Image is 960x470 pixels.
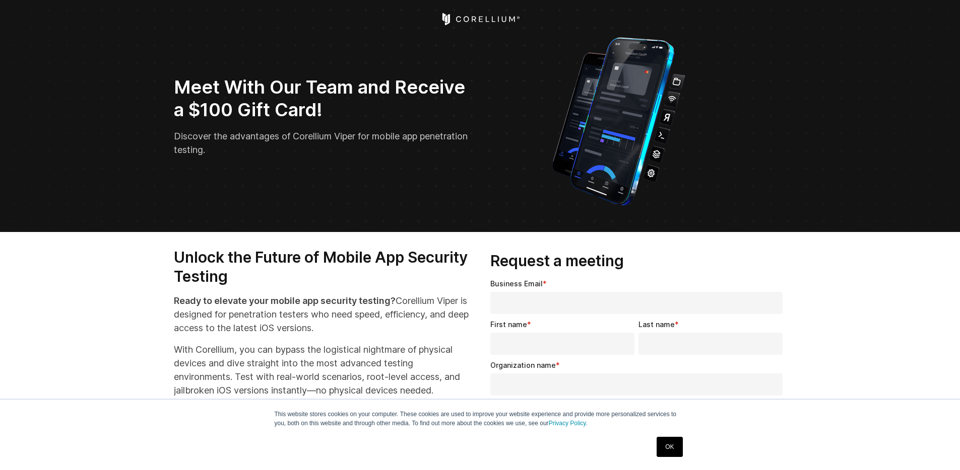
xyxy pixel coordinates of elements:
[275,410,686,428] p: This website stores cookies on your computer. These cookies are used to improve your website expe...
[490,279,543,288] span: Business Email
[174,131,468,155] span: Discover the advantages of Corellium Viper for mobile app penetration testing.
[174,294,470,335] p: Corellium Viper is designed for penetration testers who need speed, efficiency, and deep access t...
[657,437,682,457] a: OK
[638,320,675,329] span: Last name
[543,32,694,208] img: Corellium_VIPER_Hero_1_1x
[440,13,520,25] a: Corellium Home
[490,252,787,271] h3: Request a meeting
[174,248,470,286] h3: Unlock the Future of Mobile App Security Testing
[174,343,470,397] p: With Corellium, you can bypass the logistical nightmare of physical devices and dive straight int...
[490,320,527,329] span: First name
[490,361,556,369] span: Organization name
[174,295,396,306] strong: Ready to elevate your mobile app security testing?
[549,420,588,427] a: Privacy Policy.
[174,76,473,121] h2: Meet With Our Team and Receive a $100 Gift Card!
